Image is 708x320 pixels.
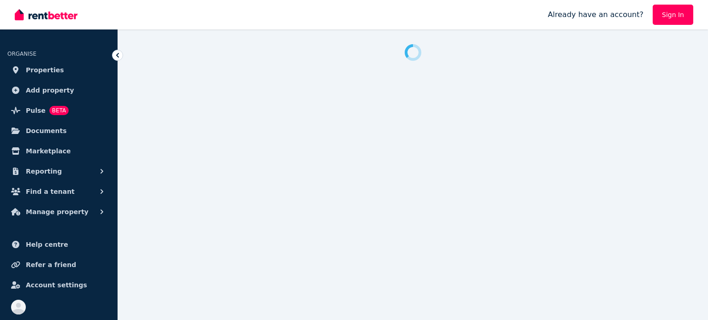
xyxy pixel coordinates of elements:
a: Sign In [653,5,693,25]
a: Add property [7,81,110,99]
a: Properties [7,61,110,79]
span: Marketplace [26,145,71,157]
span: Reporting [26,166,62,177]
span: BETA [49,106,69,115]
span: Help centre [26,239,68,250]
span: ORGANISE [7,51,36,57]
span: Find a tenant [26,186,75,197]
a: Documents [7,122,110,140]
a: Account settings [7,276,110,294]
button: Find a tenant [7,182,110,201]
a: Refer a friend [7,256,110,274]
button: Reporting [7,162,110,180]
img: RentBetter [15,8,77,22]
span: Refer a friend [26,259,76,270]
span: Pulse [26,105,46,116]
span: Documents [26,125,67,136]
a: PulseBETA [7,101,110,120]
a: Help centre [7,235,110,254]
span: Properties [26,64,64,76]
span: Account settings [26,279,87,291]
span: Already have an account? [548,9,643,20]
button: Manage property [7,203,110,221]
span: Manage property [26,206,88,217]
a: Marketplace [7,142,110,160]
span: Add property [26,85,74,96]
